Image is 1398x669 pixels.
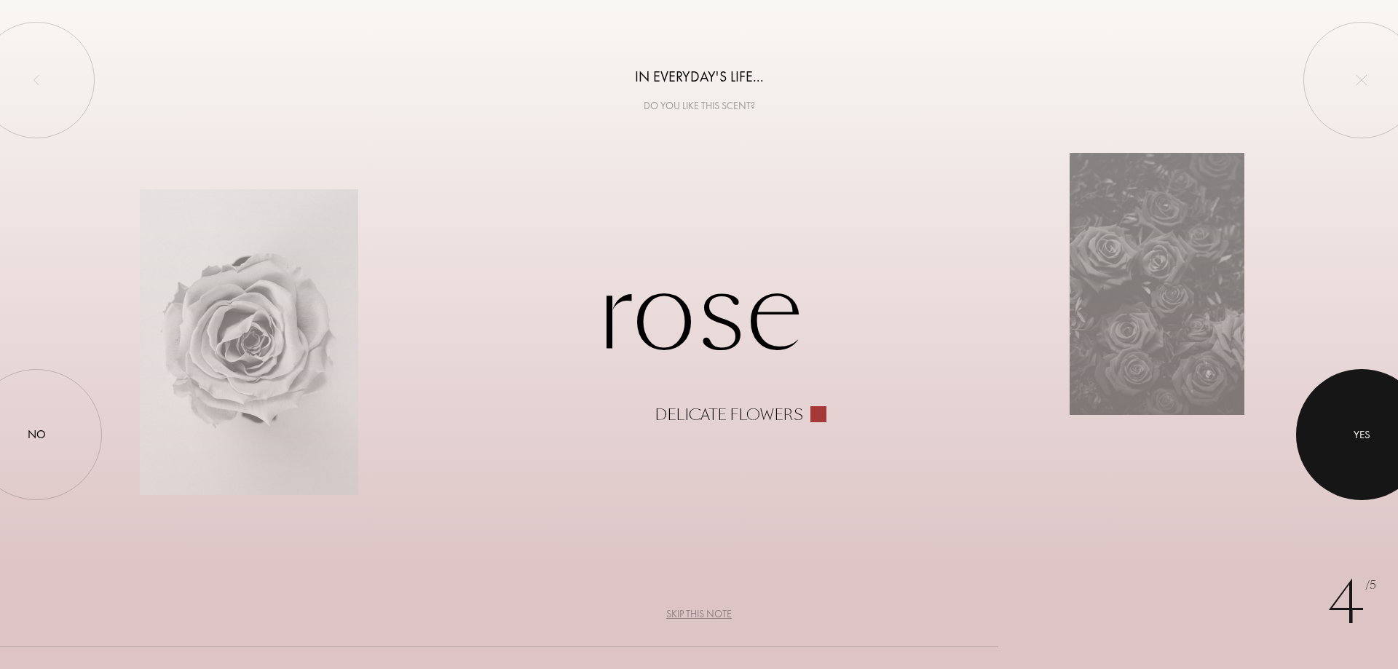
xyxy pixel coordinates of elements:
[1327,560,1376,647] div: 4
[28,426,46,443] div: No
[140,246,1258,424] div: Rose
[1365,577,1376,594] span: /5
[666,606,732,622] div: Skip this note
[1354,427,1370,443] div: Yes
[1356,74,1367,86] img: quit_onboard.svg
[31,74,42,86] img: left_onboard.svg
[655,406,803,424] div: Delicate flowers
